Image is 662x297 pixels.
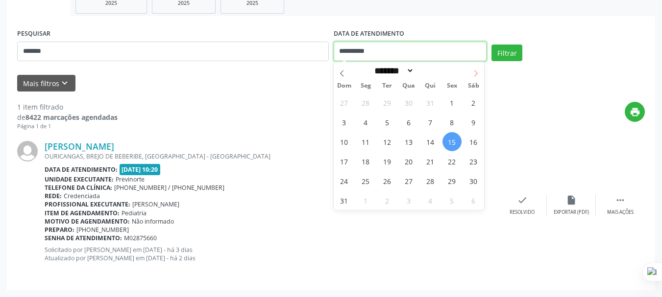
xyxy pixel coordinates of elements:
span: Agosto 15, 2025 [442,132,462,151]
span: Qui [419,83,441,89]
span: Dom [334,83,355,89]
div: de [17,112,118,122]
span: Agosto 1, 2025 [442,93,462,112]
button: print [625,102,645,122]
b: Unidade executante: [45,175,114,183]
button: Mais filtroskeyboard_arrow_down [17,75,75,92]
span: Agosto 9, 2025 [464,113,483,132]
b: Motivo de agendamento: [45,217,130,226]
span: Agosto 30, 2025 [464,171,483,190]
div: Resolvido [510,209,535,216]
span: Agosto 14, 2025 [421,132,440,151]
span: Setembro 6, 2025 [464,191,483,210]
span: Agosto 4, 2025 [356,113,375,132]
span: Agosto 17, 2025 [335,152,354,171]
b: Senha de atendimento: [45,234,122,242]
i:  [615,195,626,206]
span: [PHONE_NUMBER] [76,226,129,234]
span: Setembro 2, 2025 [378,191,397,210]
span: [PHONE_NUMBER] / [PHONE_NUMBER] [114,183,224,192]
span: Qua [398,83,419,89]
span: Agosto 19, 2025 [378,152,397,171]
span: Sex [441,83,463,89]
span: Agosto 7, 2025 [421,113,440,132]
b: Item de agendamento: [45,209,120,217]
span: Agosto 20, 2025 [399,152,418,171]
b: Profissional executante: [45,200,130,208]
span: Agosto 27, 2025 [399,171,418,190]
i: insert_drive_file [566,195,577,206]
span: Julho 28, 2025 [356,93,375,112]
span: [DATE] 10:20 [120,164,161,175]
p: Solicitado por [PERSON_NAME] em [DATE] - há 3 dias Atualizado por [PERSON_NAME] em [DATE] - há 2 ... [45,246,498,262]
span: Previnorte [116,175,145,183]
div: 1 item filtrado [17,102,118,112]
span: Agosto 2, 2025 [464,93,483,112]
div: Mais ações [607,209,634,216]
span: Julho 27, 2025 [335,93,354,112]
span: Agosto 3, 2025 [335,113,354,132]
label: DATA DE ATENDIMENTO [334,26,404,42]
label: PESQUISAR [17,26,50,42]
span: Agosto 10, 2025 [335,132,354,151]
span: Agosto 25, 2025 [356,171,375,190]
span: Setembro 1, 2025 [356,191,375,210]
b: Preparo: [45,226,74,234]
b: Rede: [45,192,62,200]
span: Pediatria [122,209,147,217]
span: M02875660 [124,234,157,242]
span: Agosto 16, 2025 [464,132,483,151]
b: Data de atendimento: [45,165,118,174]
span: [PERSON_NAME] [132,200,179,208]
span: Agosto 12, 2025 [378,132,397,151]
span: Agosto 28, 2025 [421,171,440,190]
div: OURICANGAS, BREJO DE BEBERIBE, [GEOGRAPHIC_DATA] - [GEOGRAPHIC_DATA] [45,152,498,160]
span: Agosto 24, 2025 [335,171,354,190]
span: Setembro 3, 2025 [399,191,418,210]
span: Agosto 11, 2025 [356,132,375,151]
span: Agosto 6, 2025 [399,113,418,132]
span: Ter [376,83,398,89]
div: Página 1 de 1 [17,122,118,131]
strong: 8422 marcações agendadas [25,113,118,122]
span: Sáb [463,83,484,89]
span: Agosto 29, 2025 [442,171,462,190]
span: Seg [355,83,376,89]
span: Agosto 18, 2025 [356,152,375,171]
span: Agosto 5, 2025 [378,113,397,132]
span: Credenciada [64,192,100,200]
span: Agosto 23, 2025 [464,152,483,171]
i: keyboard_arrow_down [59,78,70,89]
span: Agosto 26, 2025 [378,171,397,190]
span: Agosto 22, 2025 [442,152,462,171]
b: Telefone da clínica: [45,183,112,192]
span: Setembro 5, 2025 [442,191,462,210]
span: Agosto 31, 2025 [335,191,354,210]
span: Setembro 4, 2025 [421,191,440,210]
span: Julho 29, 2025 [378,93,397,112]
a: [PERSON_NAME] [45,141,114,152]
i: print [630,107,640,117]
i: check [517,195,528,206]
span: Agosto 8, 2025 [442,113,462,132]
span: Agosto 21, 2025 [421,152,440,171]
button: Filtrar [491,45,522,61]
span: Agosto 13, 2025 [399,132,418,151]
img: img [17,141,38,161]
span: Julho 31, 2025 [421,93,440,112]
div: Exportar (PDF) [554,209,589,216]
span: Julho 30, 2025 [399,93,418,112]
span: Não informado [132,217,174,226]
select: Month [371,66,415,76]
input: Year [414,66,446,76]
